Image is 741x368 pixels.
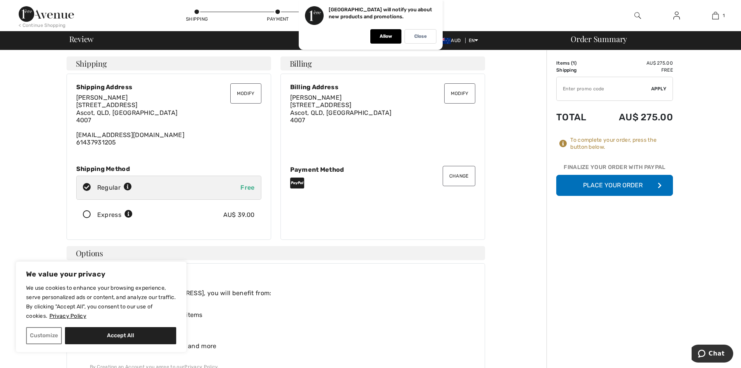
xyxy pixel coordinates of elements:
p: We value your privacy [26,269,176,279]
div: AU$ 39.00 [223,210,255,220]
p: [GEOGRAPHIC_DATA] will notify you about new products and promotions. [329,7,432,19]
div: [EMAIL_ADDRESS][DOMAIN_NAME] 61437931205 [76,94,261,146]
p: Close [414,33,427,39]
div: Faster checkout time [90,326,469,335]
span: Apply [651,85,667,92]
span: [STREET_ADDRESS] Ascot, QLD, [GEOGRAPHIC_DATA] 4007 [76,101,178,123]
div: < Continue Shopping [19,22,66,29]
span: 1 [573,60,575,66]
span: AUD [438,38,464,43]
button: Change [443,166,475,186]
div: Payment Method [290,166,475,173]
img: My Info [673,11,680,20]
span: Free [240,184,254,191]
td: AU$ 275.00 [598,60,673,67]
button: Modify [230,83,261,104]
td: AU$ 275.00 [598,104,673,130]
div: Shipping Address [76,83,261,91]
span: [PERSON_NAME] [76,94,128,101]
button: Place Your Order [556,175,673,196]
span: EN [469,38,478,43]
input: Promo code [557,77,651,100]
div: Order Summary [561,35,736,43]
td: Shipping [556,67,598,74]
div: Shipping Method [76,165,261,173]
img: search the website [634,11,641,20]
button: Modify [444,83,475,104]
div: Billing Address [290,83,475,91]
iframe: Opens a widget where you can chat to one of our agents [692,345,733,364]
span: Billing [290,60,312,67]
td: Items ( ) [556,60,598,67]
td: Free [598,67,673,74]
div: Express [97,210,133,220]
span: [STREET_ADDRESS] Ascot, QLD, [GEOGRAPHIC_DATA] 4007 [290,101,392,123]
div: By signing up on [STREET_ADDRESS], you will benefit from: [90,289,469,298]
button: Accept All [65,327,176,344]
span: [PERSON_NAME] [290,94,342,101]
p: We use cookies to enhance your browsing experience, serve personalized ads or content, and analyz... [26,283,176,321]
div: Payment [266,16,289,23]
div: Your own Wishlist, My Closet and more [90,342,469,351]
div: Regular [97,183,132,192]
span: Review [69,35,94,43]
span: 1 [723,12,725,19]
h4: Options [67,246,485,260]
div: Earn rewards towards FREE items [90,310,469,320]
td: Total [556,104,598,130]
div: To complete your order, press the button below. [570,137,673,151]
button: Customize [26,327,62,344]
p: Allow [380,33,392,39]
div: Shipping [185,16,208,23]
div: Finalize Your Order with PayPal [556,163,673,175]
a: Sign In [667,11,686,21]
a: Privacy Policy [49,312,87,320]
img: Australian Dollar [438,38,451,44]
img: My Bag [712,11,719,20]
img: 1ère Avenue [19,6,74,22]
a: 1 [696,11,734,20]
div: We value your privacy [16,261,187,352]
span: Shipping [76,60,107,67]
